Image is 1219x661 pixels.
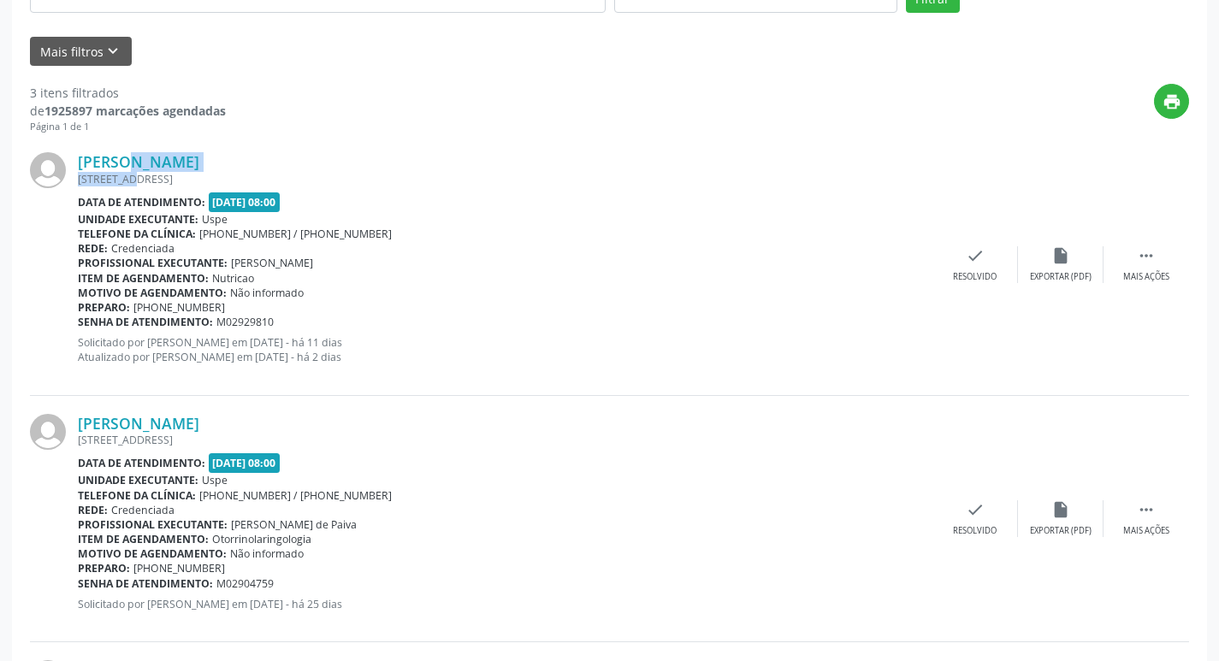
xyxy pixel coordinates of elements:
span: [PHONE_NUMBER] [133,300,225,315]
div: 3 itens filtrados [30,84,226,102]
a: [PERSON_NAME] [78,414,199,433]
span: M02904759 [216,576,274,591]
span: Otorrinolaringologia [212,532,311,546]
b: Unidade executante: [78,212,198,227]
i:  [1137,246,1156,265]
b: Preparo: [78,561,130,575]
b: Senha de atendimento: [78,576,213,591]
b: Profissional executante: [78,256,228,270]
i: keyboard_arrow_down [104,42,122,61]
div: [STREET_ADDRESS] [78,172,932,186]
span: [DATE] 08:00 [209,192,281,212]
div: de [30,102,226,120]
div: Página 1 de 1 [30,120,226,134]
button: Mais filtroskeyboard_arrow_down [30,37,132,67]
b: Profissional executante: [78,517,228,532]
span: Uspe [202,212,228,227]
div: Resolvido [953,271,997,283]
button: print [1154,84,1189,119]
b: Motivo de agendamento: [78,546,227,561]
div: Mais ações [1123,271,1169,283]
span: Credenciada [111,503,175,517]
i: check [966,500,985,519]
span: Nutricao [212,271,254,286]
b: Item de agendamento: [78,532,209,546]
span: [PERSON_NAME] de Paiva [231,517,357,532]
div: [STREET_ADDRESS] [78,433,932,447]
div: Mais ações [1123,525,1169,537]
span: [PHONE_NUMBER] / [PHONE_NUMBER] [199,227,392,241]
span: [PERSON_NAME] [231,256,313,270]
b: Rede: [78,241,108,256]
b: Data de atendimento: [78,195,205,210]
img: img [30,152,66,188]
p: Solicitado por [PERSON_NAME] em [DATE] - há 25 dias [78,597,932,611]
span: Não informado [230,546,304,561]
b: Data de atendimento: [78,456,205,470]
img: img [30,414,66,450]
i: check [966,246,985,265]
span: [PHONE_NUMBER] / [PHONE_NUMBER] [199,488,392,503]
i: insert_drive_file [1051,246,1070,265]
a: [PERSON_NAME] [78,152,199,171]
b: Senha de atendimento: [78,315,213,329]
div: Resolvido [953,525,997,537]
b: Preparo: [78,300,130,315]
span: M02929810 [216,315,274,329]
span: [PHONE_NUMBER] [133,561,225,575]
b: Item de agendamento: [78,271,209,286]
div: Exportar (PDF) [1030,271,1092,283]
b: Telefone da clínica: [78,488,196,503]
span: [DATE] 08:00 [209,453,281,473]
i:  [1137,500,1156,519]
i: insert_drive_file [1051,500,1070,519]
b: Telefone da clínica: [78,227,196,241]
p: Solicitado por [PERSON_NAME] em [DATE] - há 11 dias Atualizado por [PERSON_NAME] em [DATE] - há 2... [78,335,932,364]
strong: 1925897 marcações agendadas [44,103,226,119]
div: Exportar (PDF) [1030,525,1092,537]
b: Rede: [78,503,108,517]
b: Unidade executante: [78,473,198,487]
span: Credenciada [111,241,175,256]
span: Uspe [202,473,228,487]
span: Não informado [230,286,304,300]
b: Motivo de agendamento: [78,286,227,300]
i: print [1163,92,1181,111]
